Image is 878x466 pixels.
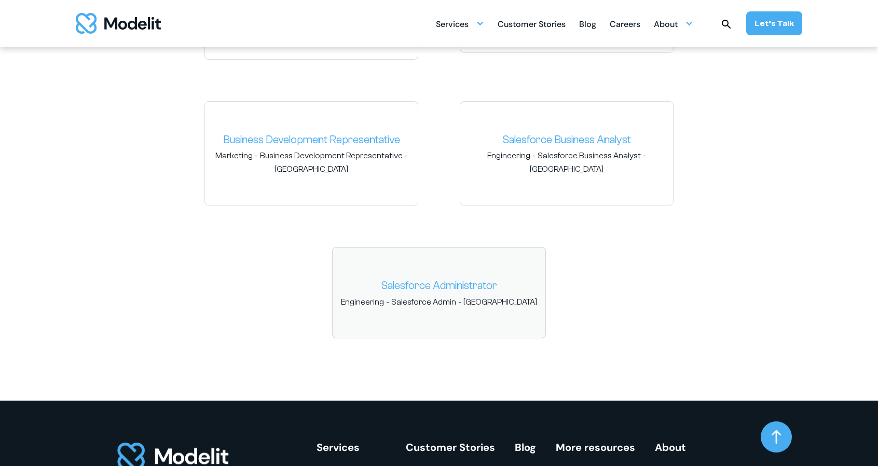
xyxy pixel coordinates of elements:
[772,430,781,444] img: arrow up
[260,150,403,161] span: Business Development Representative
[341,278,537,294] a: Salesforce Administrator
[746,11,802,35] a: Let’s Talk
[436,15,469,35] div: Services
[341,296,537,308] span: - -
[391,296,456,308] span: Salesforce Admin
[469,150,665,175] span: - -
[579,13,596,34] a: Blog
[610,13,640,34] a: Careers
[215,150,253,161] span: Marketing
[538,150,641,161] span: Salesforce Business Analyst
[654,15,678,35] div: About
[498,15,566,35] div: Customer Stories
[76,13,161,34] img: modelit logo
[463,296,537,308] span: [GEOGRAPHIC_DATA]
[579,15,596,35] div: Blog
[655,442,701,453] div: About
[436,13,484,34] div: Services
[469,132,665,148] a: Salesforce Business Analyst
[556,441,635,454] a: More resources
[213,132,409,148] a: Business Development Representative
[515,441,536,454] a: Blog
[213,150,409,175] span: - -
[76,13,161,34] a: home
[754,18,794,29] div: Let’s Talk
[498,13,566,34] a: Customer Stories
[610,15,640,35] div: Careers
[654,13,693,34] div: About
[487,150,530,161] span: Engineering
[530,163,603,175] span: [GEOGRAPHIC_DATA]
[275,163,348,175] span: [GEOGRAPHIC_DATA]
[341,296,384,308] span: Engineering
[406,441,495,454] a: Customer Stories
[317,442,386,453] div: Services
